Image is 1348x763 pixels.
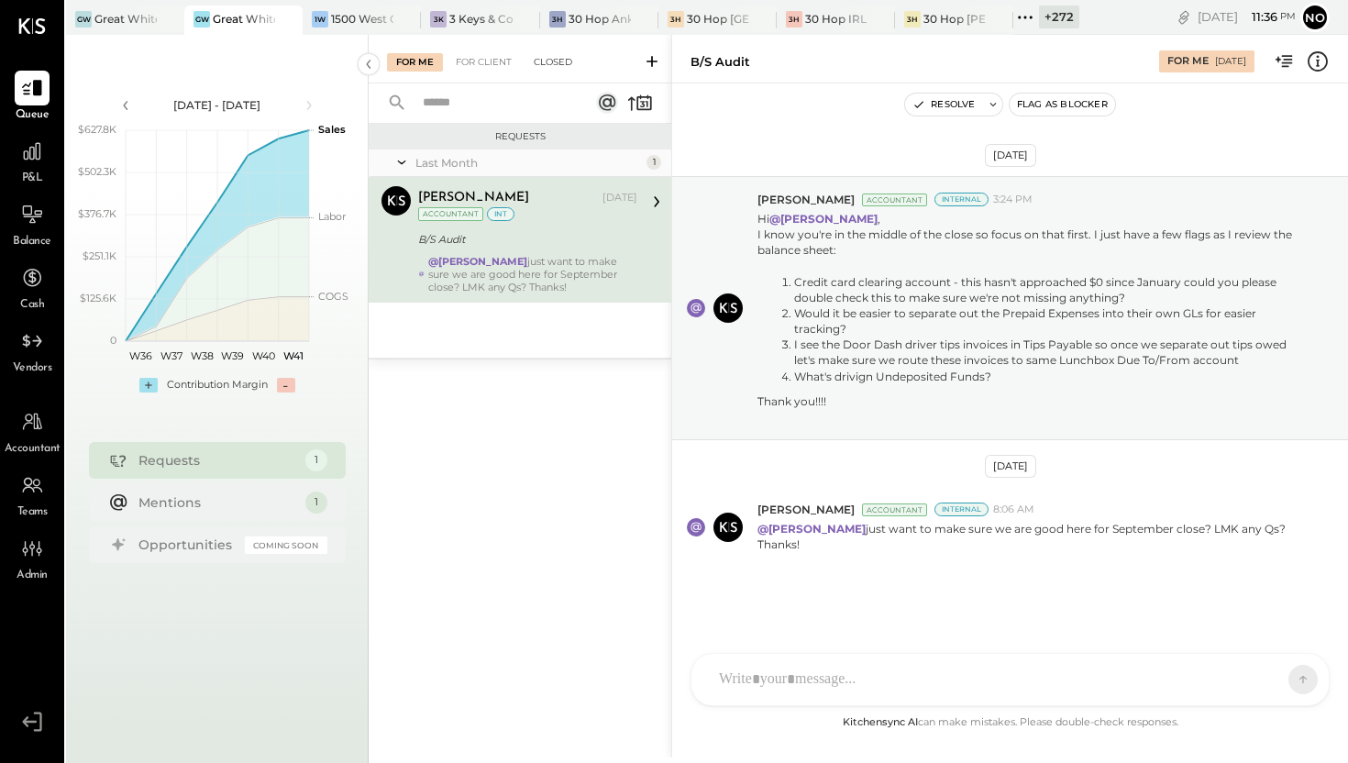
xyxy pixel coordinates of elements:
text: $627.8K [78,123,116,136]
strong: @[PERSON_NAME] [769,212,878,226]
span: Accountant [5,441,61,458]
text: W41 [283,349,304,362]
p: just want to make sure we are good here for September close? LMK any Qs? Thanks! [757,521,1305,552]
span: 8:06 AM [993,503,1034,517]
button: Flag as Blocker [1010,94,1115,116]
div: int [487,207,514,221]
text: W36 [129,349,152,362]
text: $125.6K [80,292,116,304]
div: 3 Keys & Company [449,11,512,27]
text: COGS [318,290,348,303]
div: [DATE] [602,191,637,205]
strong: @[PERSON_NAME] [757,522,866,536]
div: Requests [378,130,662,143]
a: Vendors [1,324,63,377]
div: Coming Soon [245,536,327,554]
text: $502.3K [78,165,116,178]
div: 3H [786,11,802,28]
div: [DATE] [985,455,1036,478]
text: W37 [160,349,182,362]
div: Accountant [418,207,483,221]
div: 3H [904,11,921,28]
div: [DATE] [1215,55,1246,68]
strong: @[PERSON_NAME] [428,255,527,268]
span: Balance [13,234,51,250]
text: Sales [318,123,346,136]
div: Great White Brentwood [94,11,157,27]
span: 3:24 PM [993,193,1033,207]
li: Credit card clearing account - this hasn't approached $0 since January could you please double ch... [794,274,1305,305]
button: Resolve [905,94,982,116]
div: 3K [430,11,447,28]
div: [DATE] [985,144,1036,167]
span: Vendors [13,360,52,377]
span: [PERSON_NAME] [757,502,855,517]
div: 30 Hop [GEOGRAPHIC_DATA] [687,11,749,27]
a: Queue [1,71,63,124]
div: 1 [305,449,327,471]
div: 3H [549,11,566,28]
div: Accountant [862,503,927,516]
div: copy link [1175,7,1193,27]
li: What's drivign Undeposited Funds? [794,369,1305,384]
a: P&L [1,134,63,187]
text: Labor [318,210,346,223]
span: Queue [16,107,50,124]
p: Hi , [757,211,1305,425]
a: Admin [1,531,63,584]
div: Contribution Margin [167,378,268,393]
div: Internal [934,503,989,516]
li: Would it be easier to separate out the Prepaid Expenses into their own GLs for easier tracking? [794,305,1305,337]
div: Great White Larchmont [213,11,275,27]
div: 1 [646,155,661,170]
div: Opportunities [138,536,236,554]
div: [PERSON_NAME] [418,189,529,207]
text: W39 [221,349,244,362]
div: Thank you!!!! [757,393,1305,409]
div: For Me [1167,54,1209,69]
div: 1500 West Capital LP [331,11,393,27]
div: + [139,378,158,393]
div: + 272 [1039,6,1079,28]
div: Closed [525,53,581,72]
div: just want to make sure we are good here for September close? LMK any Qs? Thanks! [428,255,637,293]
div: I know you're in the middle of the close so focus on that first. I just have a few flags as I rev... [757,227,1305,258]
a: Teams [1,468,63,521]
div: B/S Audit [418,230,632,249]
text: W40 [251,349,274,362]
div: Requests [138,451,296,470]
div: Last Month [415,155,642,171]
a: Accountant [1,404,63,458]
div: 30 Hop Ankeny [569,11,631,27]
div: GW [75,11,92,28]
span: Admin [17,568,48,584]
div: - [277,378,295,393]
span: Cash [20,297,44,314]
a: Cash [1,260,63,314]
a: Balance [1,197,63,250]
button: No [1300,3,1330,32]
div: 1 [305,492,327,514]
div: Mentions [138,493,296,512]
div: 30 Hop IRL [805,11,867,27]
span: P&L [22,171,43,187]
div: Internal [934,193,989,206]
div: 30 Hop [PERSON_NAME] Summit [923,11,986,27]
div: 1W [312,11,328,28]
text: $376.7K [78,207,116,220]
div: GW [193,11,210,28]
div: B/S Audit [691,53,750,71]
span: Teams [17,504,48,521]
span: [PERSON_NAME] [757,192,855,207]
div: Accountant [862,194,927,206]
li: I see the Door Dash driver tips invoices in Tips Payable so once we separate out tips owed let's ... [794,337,1305,368]
text: 0 [110,334,116,347]
text: W38 [190,349,213,362]
div: For Client [447,53,521,72]
div: [DATE] [1198,8,1296,26]
text: $251.1K [83,249,116,262]
div: 3H [668,11,684,28]
div: [DATE] - [DATE] [139,97,295,113]
div: For Me [387,53,443,72]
